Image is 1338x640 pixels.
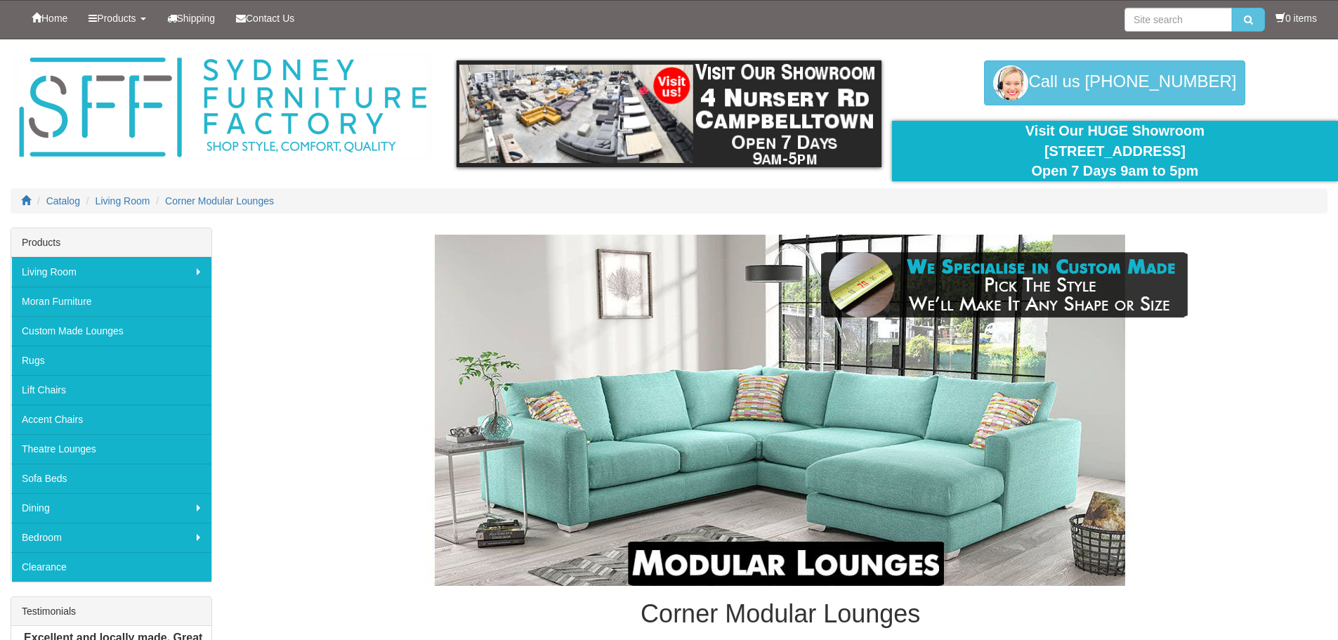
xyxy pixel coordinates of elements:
input: Site search [1124,8,1232,32]
a: Custom Made Lounges [11,316,211,346]
div: Testimonials [11,597,211,626]
div: Products [11,228,211,257]
a: Catalog [46,195,80,207]
img: showroom.gif [457,60,881,167]
a: Theatre Lounges [11,434,211,464]
a: Moran Furniture [11,287,211,316]
a: Home [21,1,78,36]
img: Corner Modular Lounges [359,235,1202,586]
span: Contact Us [246,13,294,24]
a: Contact Us [225,1,305,36]
a: Accent Chairs [11,405,211,434]
img: Sydney Furniture Factory [12,53,433,162]
li: 0 items [1275,11,1317,25]
a: Living Room [11,257,211,287]
h1: Corner Modular Lounges [233,600,1327,628]
span: Products [97,13,136,24]
a: Rugs [11,346,211,375]
span: Shipping [177,13,216,24]
a: Lift Chairs [11,375,211,405]
a: Living Room [96,195,150,207]
a: Corner Modular Lounges [165,195,274,207]
a: Shipping [157,1,226,36]
a: Products [78,1,156,36]
a: Bedroom [11,523,211,552]
span: Home [41,13,67,24]
a: Dining [11,493,211,523]
a: Clearance [11,552,211,582]
div: Visit Our HUGE Showroom [STREET_ADDRESS] Open 7 Days 9am to 5pm [903,121,1327,181]
a: Sofa Beds [11,464,211,493]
